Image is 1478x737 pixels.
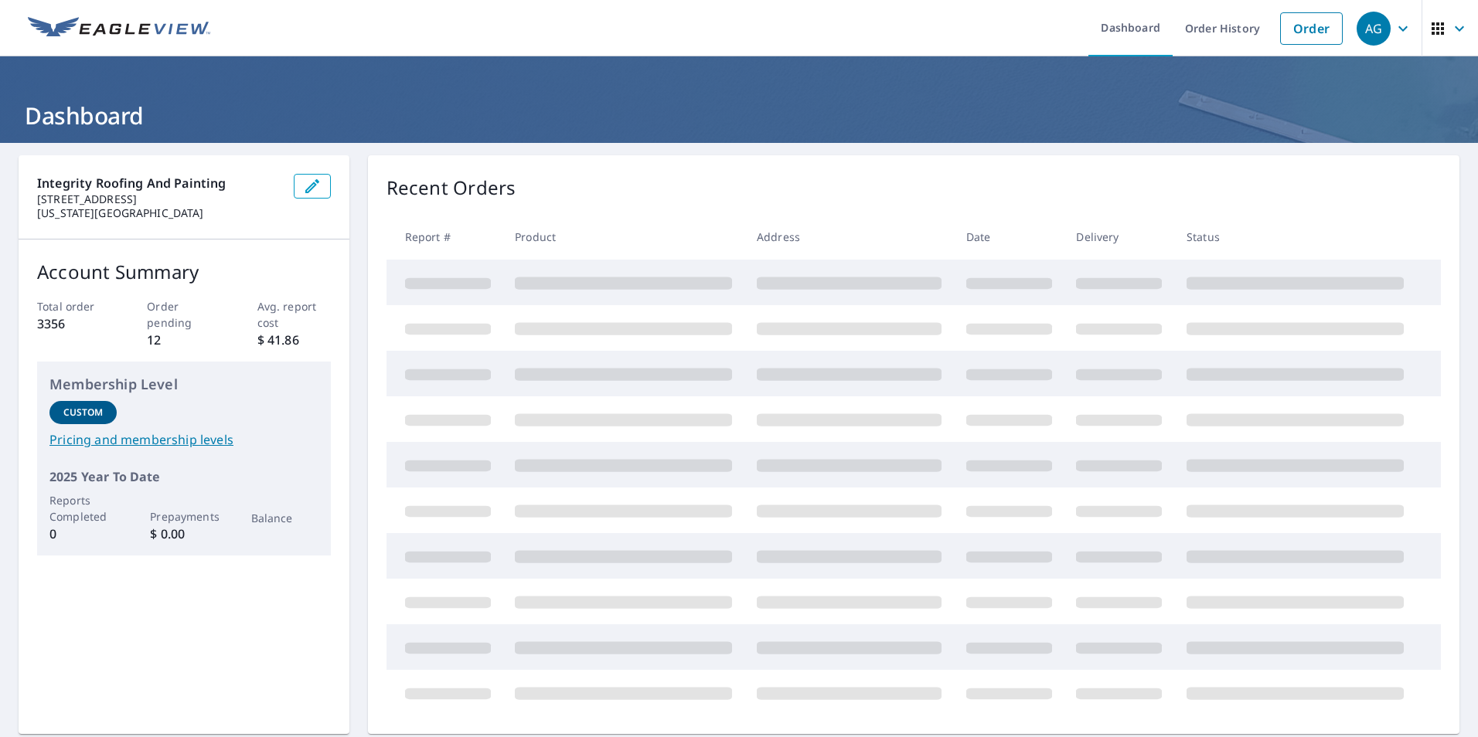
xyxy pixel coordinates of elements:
p: Integrity Roofing and Painting [37,174,281,192]
p: [US_STATE][GEOGRAPHIC_DATA] [37,206,281,220]
p: 12 [147,331,220,349]
p: 3356 [37,314,111,333]
p: Account Summary [37,258,331,286]
th: Product [502,214,744,260]
p: 2025 Year To Date [49,467,318,486]
p: Prepayments [150,508,217,525]
th: Report # [387,214,503,260]
a: Pricing and membership levels [49,430,318,449]
p: 0 [49,525,117,543]
p: $ 0.00 [150,525,217,543]
th: Delivery [1064,214,1174,260]
p: Recent Orders [387,174,516,202]
p: Order pending [147,298,220,331]
p: Total order [37,298,111,314]
p: $ 41.86 [257,331,331,349]
div: AG [1357,12,1391,46]
th: Date [954,214,1064,260]
p: Reports Completed [49,492,117,525]
th: Address [744,214,954,260]
img: EV Logo [28,17,210,40]
p: Avg. report cost [257,298,331,331]
th: Status [1174,214,1416,260]
p: Custom [63,406,104,419]
p: Balance [251,510,318,526]
a: Order [1280,12,1343,45]
p: [STREET_ADDRESS] [37,192,281,206]
h1: Dashboard [19,100,1459,131]
p: Membership Level [49,374,318,395]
